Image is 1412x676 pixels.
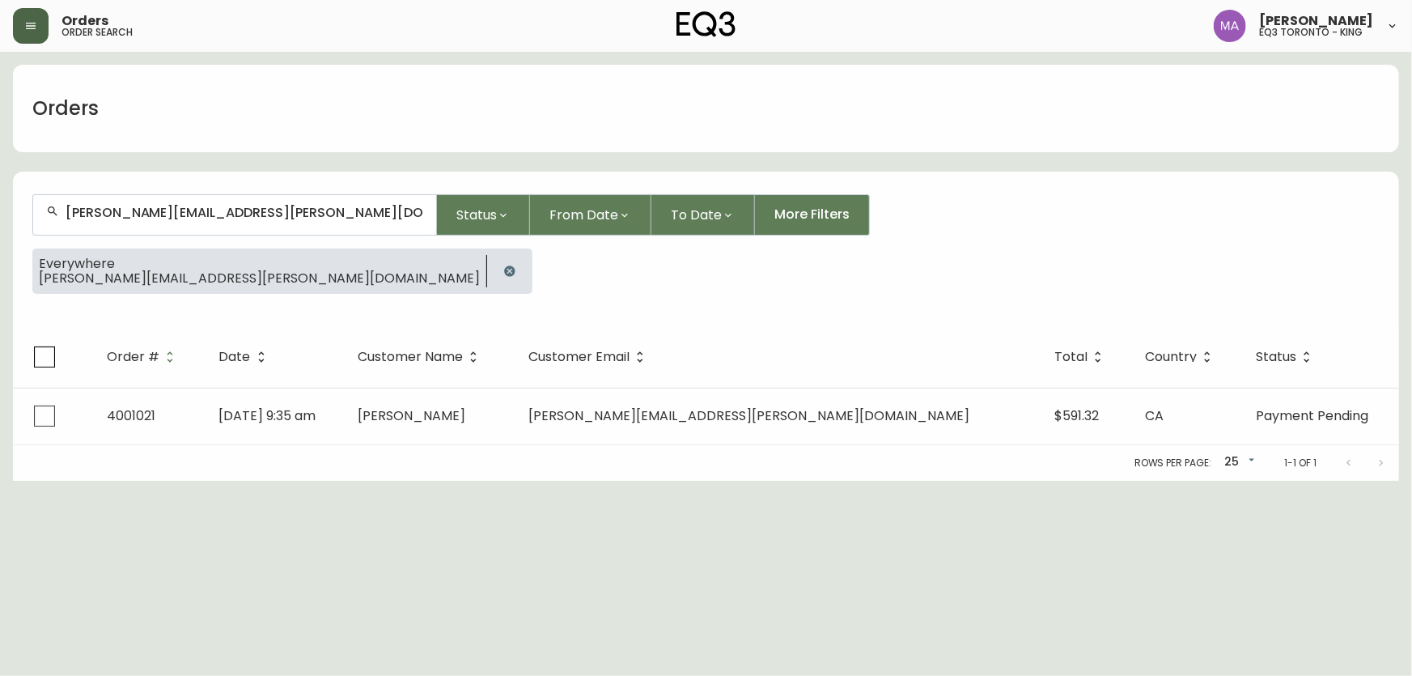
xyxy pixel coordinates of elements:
span: Country [1145,352,1197,362]
img: logo [676,11,736,37]
p: Rows per page: [1134,456,1211,470]
button: Status [437,194,530,236]
p: 1-1 of 1 [1284,456,1317,470]
span: Total [1054,350,1109,364]
h1: Orders [32,95,99,122]
span: [PERSON_NAME] [358,406,465,425]
span: Order # [107,350,180,364]
button: To Date [651,194,755,236]
span: Payment Pending [1256,406,1368,425]
span: Customer Name [358,350,484,364]
span: Order # [107,352,159,362]
span: $591.32 [1054,406,1099,425]
span: [PERSON_NAME] [1259,15,1373,28]
img: 4f0989f25cbf85e7eb2537583095d61e [1214,10,1246,42]
span: Date [219,352,251,362]
span: Status [1256,352,1296,362]
span: [PERSON_NAME][EMAIL_ADDRESS][PERSON_NAME][DOMAIN_NAME] [39,271,480,286]
span: Customer Email [528,352,630,362]
button: More Filters [755,194,870,236]
span: Country [1145,350,1218,364]
span: Total [1054,352,1088,362]
span: To Date [671,205,722,225]
input: Search [66,205,423,220]
span: [DATE] 9:35 am [219,406,316,425]
span: Date [219,350,272,364]
span: [PERSON_NAME][EMAIL_ADDRESS][PERSON_NAME][DOMAIN_NAME] [528,406,969,425]
span: Customer Name [358,352,463,362]
span: CA [1145,406,1164,425]
span: Status [1256,350,1317,364]
span: Orders [61,15,108,28]
button: From Date [530,194,651,236]
span: Everywhere [39,257,480,271]
span: More Filters [774,206,850,223]
h5: order search [61,28,133,37]
h5: eq3 toronto - king [1259,28,1363,37]
span: Status [456,205,497,225]
span: From Date [549,205,618,225]
span: Customer Email [528,350,651,364]
div: 25 [1218,449,1258,476]
span: 4001021 [107,406,155,425]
